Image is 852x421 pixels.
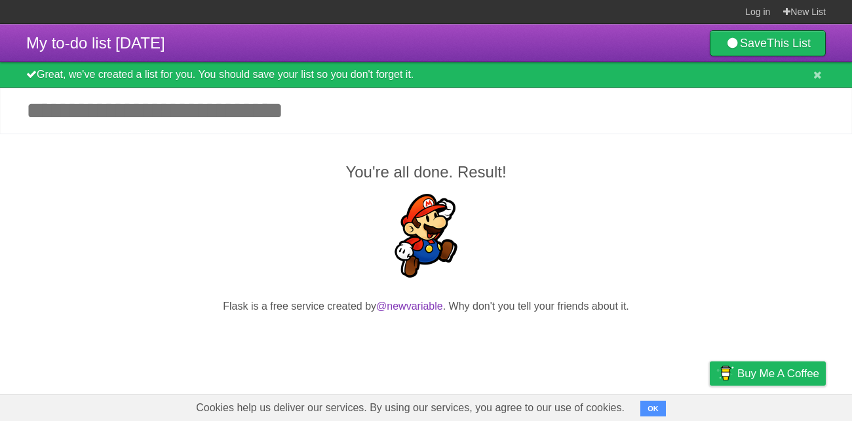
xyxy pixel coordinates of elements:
span: My to-do list [DATE] [26,34,165,52]
a: @newvariable [376,301,443,312]
a: SaveThis List [710,30,826,56]
img: Buy me a coffee [716,362,734,384]
h2: You're all done. Result! [26,160,826,184]
img: Super Mario [384,194,468,278]
button: OK [640,401,666,416]
a: Buy me a coffee [710,361,826,386]
b: This List [767,37,811,50]
span: Buy me a coffee [737,362,819,385]
span: Cookies help us deliver our services. By using our services, you agree to our use of cookies. [183,395,638,421]
iframe: X Post Button [402,331,450,349]
p: Flask is a free service created by . Why don't you tell your friends about it. [26,299,826,314]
